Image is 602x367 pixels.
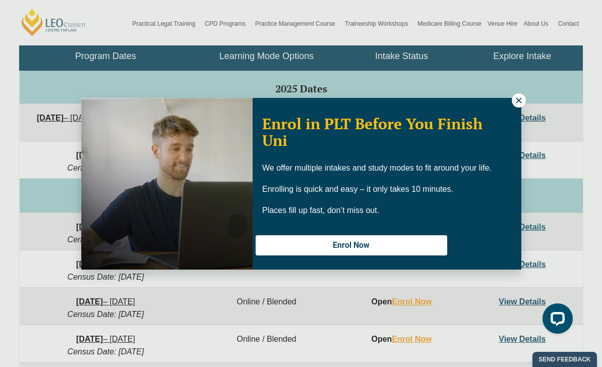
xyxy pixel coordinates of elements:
span: Enrolling is quick and easy – it only takes 10 minutes. [262,185,453,193]
button: Close [512,93,526,108]
span: Enrol in PLT Before You Finish Uni [262,114,483,150]
span: We offer multiple intakes and study modes to fit around your life. [262,164,492,172]
img: Woman in yellow blouse holding folders looking to the right and smiling [81,98,253,270]
iframe: LiveChat chat widget [534,299,577,342]
button: Enrol Now [256,235,447,255]
span: Places fill up fast, don’t miss out. [262,206,379,215]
